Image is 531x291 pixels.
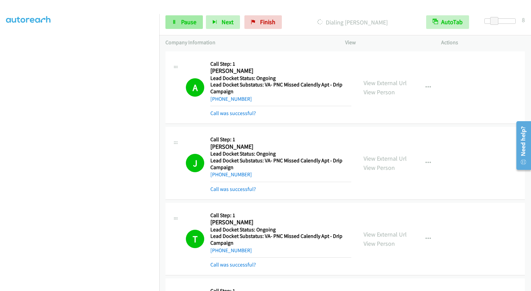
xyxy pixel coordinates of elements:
[364,230,407,238] a: View External Url
[186,230,204,248] h1: T
[210,110,256,116] a: Call was successful?
[364,79,407,87] a: View External Url
[210,136,351,143] h5: Call Step: 1
[210,247,252,254] a: [PHONE_NUMBER]
[291,18,414,27] p: Dialing [PERSON_NAME]
[222,18,234,26] span: Next
[210,143,349,151] h2: [PERSON_NAME]
[345,38,429,47] p: View
[210,171,252,178] a: [PHONE_NUMBER]
[210,233,351,246] h5: Lead Docket Substatus: VA- PNC Missed Calendly Apt - Drip Campaign
[210,226,351,233] h5: Lead Docket Status: Ongoing
[210,81,351,95] h5: Lead Docket Substatus: VA- PNC Missed Calendly Apt - Drip Campaign
[210,261,256,268] a: Call was successful?
[210,150,351,157] h5: Lead Docket Status: Ongoing
[210,212,351,219] h5: Call Step: 1
[511,118,531,173] iframe: Resource Center
[210,157,351,171] h5: Lead Docket Substatus: VA- PNC Missed Calendly Apt - Drip Campaign
[364,164,395,172] a: View Person
[364,240,395,247] a: View Person
[426,15,469,29] button: AutoTab
[364,155,407,162] a: View External Url
[210,219,349,226] h2: [PERSON_NAME]
[186,78,204,97] h1: A
[181,18,196,26] span: Pause
[210,67,349,75] h2: [PERSON_NAME]
[210,75,351,82] h5: Lead Docket Status: Ongoing
[186,154,204,172] h1: J
[210,186,256,192] a: Call was successful?
[206,15,240,29] button: Next
[165,38,333,47] p: Company Information
[210,61,351,67] h5: Call Step: 1
[244,15,282,29] a: Finish
[522,15,525,25] div: 8
[441,38,525,47] p: Actions
[364,88,395,96] a: View Person
[260,18,275,26] span: Finish
[210,96,252,102] a: [PHONE_NUMBER]
[165,15,203,29] a: Pause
